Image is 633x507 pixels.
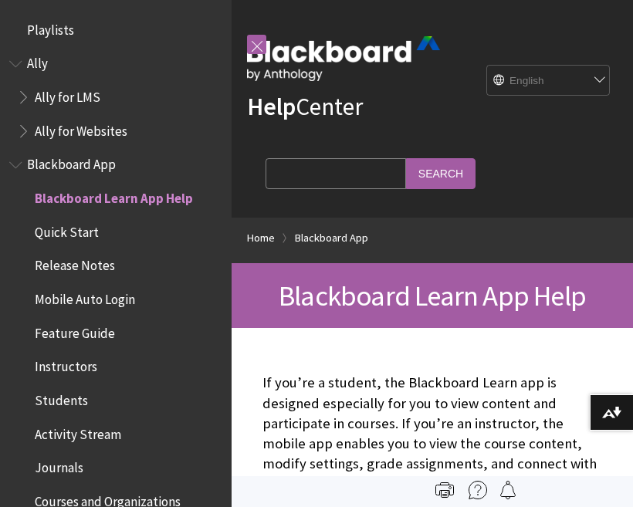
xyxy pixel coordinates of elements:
[35,455,83,476] span: Journals
[279,278,586,313] span: Blackboard Learn App Help
[499,481,517,499] img: Follow this page
[27,17,74,38] span: Playlists
[27,51,48,72] span: Ally
[35,320,115,341] span: Feature Guide
[435,481,454,499] img: Print
[9,51,222,144] nav: Book outline for Anthology Ally Help
[487,66,611,96] select: Site Language Selector
[35,84,100,105] span: Ally for LMS
[9,17,222,43] nav: Book outline for Playlists
[469,481,487,499] img: More help
[35,421,121,442] span: Activity Stream
[295,228,368,248] a: Blackboard App
[247,91,363,122] a: HelpCenter
[27,152,116,173] span: Blackboard App
[35,185,193,206] span: Blackboard Learn App Help
[35,253,115,274] span: Release Notes
[35,387,88,408] span: Students
[247,91,296,122] strong: Help
[247,36,440,81] img: Blackboard by Anthology
[262,373,602,494] p: If you’re a student, the Blackboard Learn app is designed especially for you to view content and ...
[35,286,135,307] span: Mobile Auto Login
[35,219,99,240] span: Quick Start
[247,228,275,248] a: Home
[35,118,127,139] span: Ally for Websites
[35,354,97,375] span: Instructors
[406,158,476,188] input: Search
